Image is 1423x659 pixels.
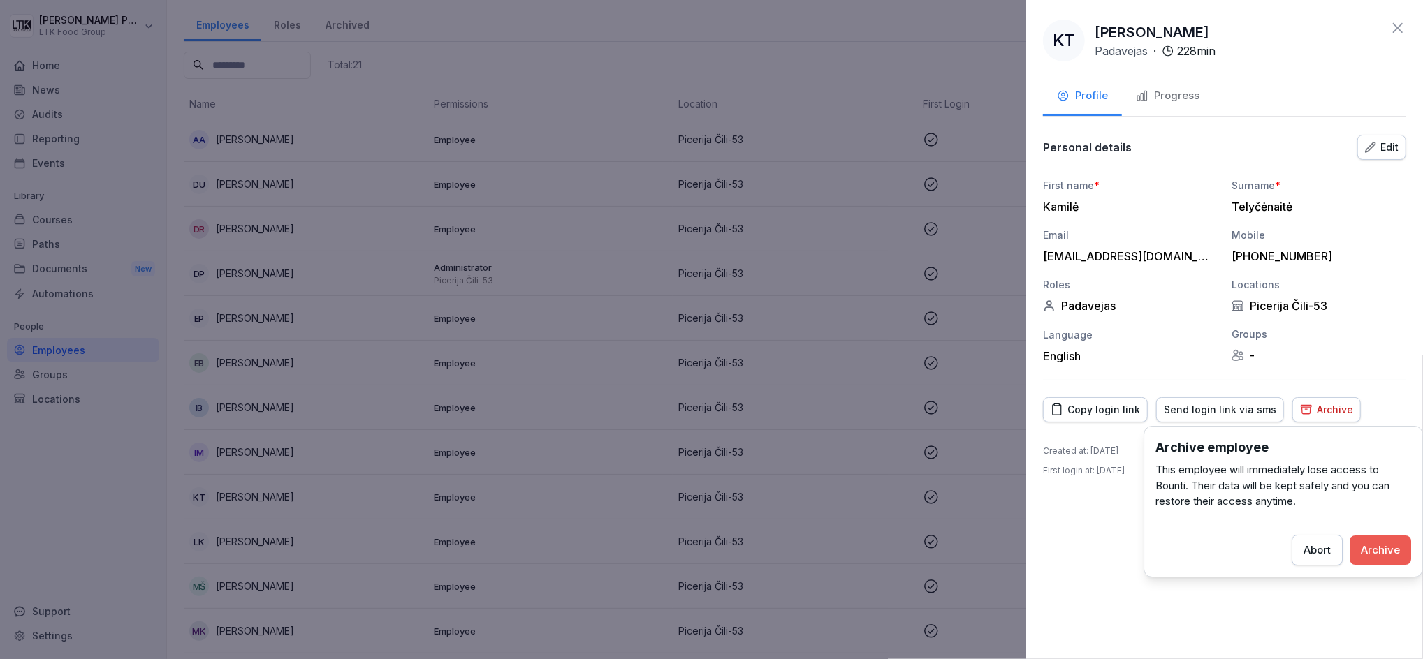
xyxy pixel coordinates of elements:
[1043,349,1218,363] div: English
[1043,78,1122,116] button: Profile
[1365,140,1399,155] div: Edit
[1043,327,1218,342] div: Language
[1095,43,1216,59] div: ·
[1043,277,1218,292] div: Roles
[1043,249,1211,263] div: [EMAIL_ADDRESS][DOMAIN_NAME]
[1304,542,1331,558] div: Abort
[1361,542,1400,558] div: Archive
[1043,464,1125,477] p: First login at : [DATE]
[1043,445,1118,457] p: Created at : [DATE]
[1232,178,1406,193] div: Surname
[1043,228,1218,242] div: Email
[1232,299,1406,313] div: Picerija Čili-53
[1043,299,1218,313] div: Padavejas
[1043,178,1218,193] div: First name
[1292,397,1361,422] button: Archive
[1043,200,1211,214] div: Kamilė
[1232,200,1399,214] div: Telyčėnaitė
[1232,327,1406,341] div: Groups
[1292,535,1343,565] button: Abort
[1156,397,1284,422] button: Send login link via sms
[1043,20,1085,61] div: KT
[1057,88,1108,104] div: Profile
[1357,135,1406,160] button: Edit
[1051,402,1140,417] div: Copy login link
[1350,535,1411,565] button: Archive
[1300,402,1353,417] div: Archive
[1232,228,1406,242] div: Mobile
[1177,43,1216,59] p: 228 min
[1164,402,1276,417] div: Send login link via sms
[1043,397,1148,422] button: Copy login link
[1095,43,1148,59] p: Padavejas
[1232,277,1406,292] div: Locations
[1155,438,1411,457] h3: Archive employee
[1155,462,1411,510] p: This employee will immediately lose access to Bounti. Their data will be kept safely and you can ...
[1043,140,1132,154] p: Personal details
[1136,88,1199,104] div: Progress
[1232,249,1399,263] div: [PHONE_NUMBER]
[1122,78,1213,116] button: Progress
[1232,348,1406,362] div: -
[1095,22,1209,43] p: [PERSON_NAME]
